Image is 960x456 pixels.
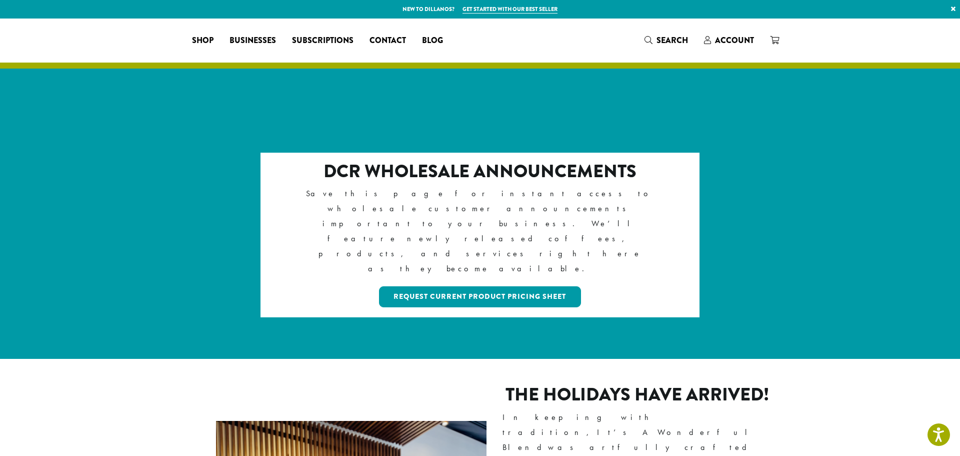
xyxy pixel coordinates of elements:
span: Account [715,35,754,46]
p: Save this page for instant access to wholesale customer announcements important to your business.... [304,186,656,276]
span: Contact [369,35,406,47]
span: Subscriptions [292,35,353,47]
span: Search [656,35,688,46]
a: Request Current Product Pricing Sheet [379,286,581,307]
a: Search [636,32,696,49]
a: Shop [184,33,221,49]
h2: DCR Wholesale Announcements [304,161,656,182]
a: Get started with our best seller [462,5,557,14]
span: Shop [192,35,213,47]
h2: The Holidays Have Arrived! [502,384,773,405]
span: Blog [422,35,443,47]
span: Businesses [229,35,276,47]
a: It’s A Wonderful Blend [502,427,755,452]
